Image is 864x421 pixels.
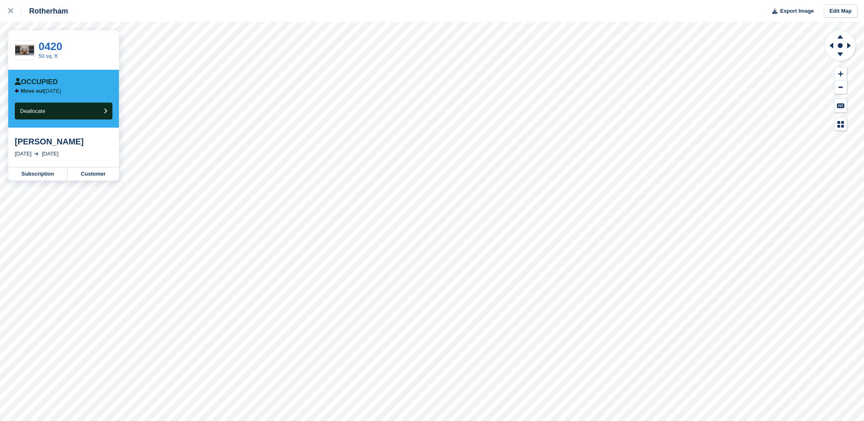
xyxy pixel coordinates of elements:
button: Map Legend [834,117,847,131]
div: [DATE] [15,150,32,158]
a: 50 sq. ft [39,53,57,59]
button: Deallocate [15,103,112,119]
span: Move out [21,88,44,94]
a: Edit Map [824,5,857,18]
img: 50%20SQ.FT.jpg [15,45,34,55]
a: Customer [68,167,119,181]
div: [PERSON_NAME] [15,137,112,146]
p: [DATE] [21,88,61,94]
img: arrow-right-light-icn-cde0832a797a2874e46488d9cf13f60e5c3a73dbe684e267c42b8395dfbc2abf.svg [34,152,39,156]
a: 0420 [39,40,62,53]
span: Deallocate [20,108,45,114]
button: Zoom Out [834,81,847,94]
button: Zoom In [834,67,847,81]
a: Subscription [8,167,68,181]
span: Export Image [780,7,814,15]
div: Occupied [15,78,58,86]
img: arrow-left-icn-90495f2de72eb5bd0bd1c3c35deca35cc13f817d75bef06ecd7c0b315636ce7e.svg [15,89,19,93]
div: [DATE] [42,150,59,158]
button: Export Image [767,5,814,18]
div: Rotherham [22,6,68,16]
button: Keyboard Shortcuts [834,99,847,112]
